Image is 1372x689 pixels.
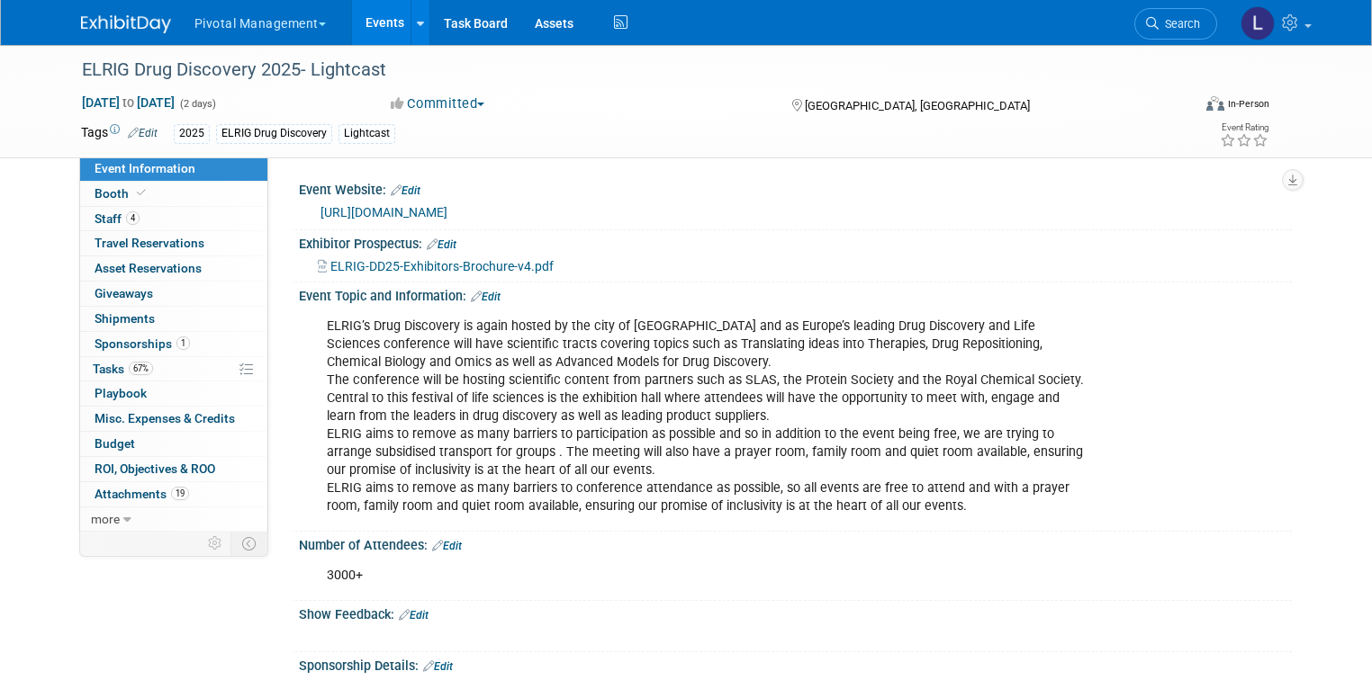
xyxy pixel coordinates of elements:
[95,411,235,425] span: Misc. Expenses & Credits
[129,362,153,375] span: 67%
[95,487,189,501] span: Attachments
[299,652,1292,676] div: Sponsorship Details:
[80,507,267,532] a: more
[80,282,267,306] a: Giveaways
[384,94,492,113] button: Committed
[80,207,267,231] a: Staff4
[299,176,1292,200] div: Event Website:
[299,282,1292,306] div: Event Topic and Information:
[80,256,267,281] a: Asset Reservations
[178,98,216,110] span: (2 days)
[95,286,153,300] span: Giveaways
[120,95,137,110] span: to
[1134,8,1217,40] a: Search
[471,291,501,303] a: Edit
[81,123,158,144] td: Tags
[1159,17,1200,31] span: Search
[314,558,1099,594] div: 3000+
[1206,96,1224,111] img: Format-Inperson.png
[399,609,429,622] a: Edit
[80,357,267,381] a: Tasks67%
[80,432,267,456] a: Budget
[95,236,204,250] span: Travel Reservations
[137,188,146,198] i: Booth reservation complete
[95,186,149,201] span: Booth
[176,336,190,350] span: 1
[338,124,395,143] div: Lightcast
[391,184,420,197] a: Edit
[299,601,1292,624] div: Show Feedback:
[93,362,153,376] span: Tasks
[91,512,120,526] span: more
[423,660,453,673] a: Edit
[1227,97,1269,111] div: In-Person
[80,332,267,356] a: Sponsorships1
[95,261,202,275] span: Asset Reservations
[80,457,267,481] a: ROI, Objectives & ROO
[330,259,554,273] span: ELRIG-DD25-Exhibitors-Brochure-v4.pdf
[81,15,171,33] img: ExhibitDay
[80,307,267,331] a: Shipments
[95,461,215,476] span: ROI, Objectives & ROO
[126,211,140,225] span: 4
[216,124,332,143] div: ELRIG Drug Discovery
[128,127,158,139] a: Edit
[230,532,267,555] td: Toggle Event Tabs
[318,259,554,273] a: ELRIG-DD25-Exhibitors-Brochure-v4.pdf
[80,482,267,506] a: Attachments19
[95,311,155,326] span: Shipments
[805,99,1030,112] span: [GEOGRAPHIC_DATA], [GEOGRAPHIC_DATA]
[171,487,189,500] span: 19
[200,532,231,555] td: Personalize Event Tab Strip
[95,211,140,226] span: Staff
[299,532,1292,555] div: Number of Attendees:
[1094,94,1269,121] div: Event Format
[95,161,195,175] span: Event Information
[432,540,462,552] a: Edit
[320,205,447,219] a: [URL][DOMAIN_NAME]
[1241,6,1275,40] img: Leslie Pelton
[95,386,147,400] span: Playbook
[80,231,267,255] a: Travel Reservations
[427,238,456,251] a: Edit
[81,94,176,111] span: [DATE] [DATE]
[1220,123,1268,132] div: Event Rating
[95,436,135,451] span: Budget
[76,54,1169,86] div: ELRIG Drug Discovery 2025- Lightcast
[299,230,1292,254] div: Exhibitor Prospectus:
[80,182,267,206] a: Booth
[80,407,267,431] a: Misc. Expenses & Credits
[95,336,190,351] span: Sponsorships
[80,157,267,181] a: Event Information
[314,309,1099,525] div: ELRIG’s Drug Discovery is again hosted by the city of [GEOGRAPHIC_DATA] and as Europe’s leading D...
[80,381,267,406] a: Playbook
[174,124,210,143] div: 2025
